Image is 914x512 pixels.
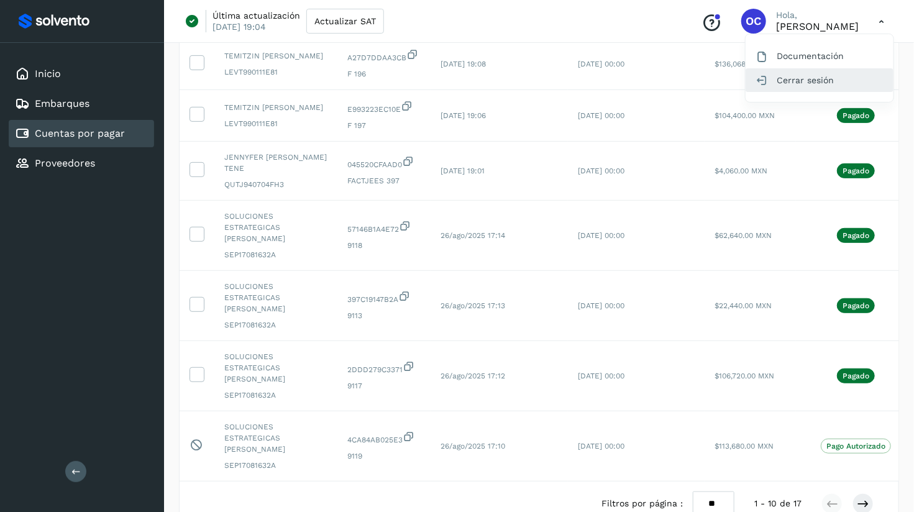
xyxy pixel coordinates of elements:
[9,150,154,177] div: Proveedores
[746,68,893,92] div: Cerrar sesión
[35,68,61,80] a: Inicio
[9,60,154,88] div: Inicio
[35,127,125,139] a: Cuentas por pagar
[35,157,95,169] a: Proveedores
[9,90,154,117] div: Embarques
[746,44,893,68] div: Documentación
[35,98,89,109] a: Embarques
[9,120,154,147] div: Cuentas por pagar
